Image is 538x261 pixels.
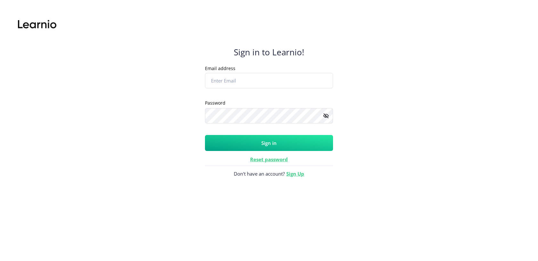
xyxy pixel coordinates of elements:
[250,156,288,162] a: Reset password
[205,100,225,106] label: Password
[205,135,333,151] button: Sign in
[205,73,333,88] input: Enter Email
[286,170,304,177] a: Sign Up
[234,47,304,57] h4: Sign in to Learnio!
[205,166,333,182] span: Don't have an account?
[18,18,56,31] img: Learnio.svg
[205,65,235,72] label: Email address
